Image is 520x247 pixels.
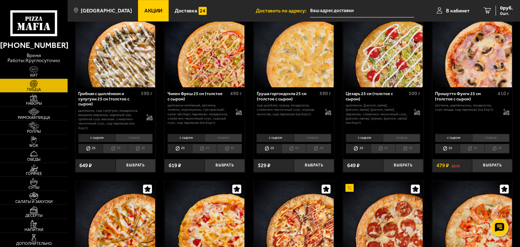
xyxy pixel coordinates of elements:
[346,134,383,142] li: с сыром
[346,91,407,101] div: Цезарь 25 см (толстое с сыром)
[128,144,153,153] li: 40
[371,144,395,153] li: 30
[168,144,192,153] li: 25
[498,90,509,97] span: 410 г
[256,134,293,142] li: с сыром
[343,8,423,87] img: Цезарь 25 см (толстое с сыром)
[345,184,354,192] img: Акционный
[141,90,153,97] span: 590 г
[346,144,370,153] li: 25
[217,144,242,153] li: 40
[75,8,156,87] a: Грибная с цыплёнком и сулугуни 25 см (толстое с сыром)
[175,8,197,13] span: Доставка
[347,163,359,168] span: 649 ₽
[115,134,153,142] li: тонкое
[256,91,317,101] div: Груша горгондзола 25 см (толстое с сыром)
[294,159,334,172] button: Выбрать
[256,144,281,153] li: 25
[435,134,472,142] li: с сыром
[306,144,331,153] li: 40
[460,144,484,153] li: 30
[346,103,408,125] p: цыпленок, [PERSON_NAME], [PERSON_NAME], [PERSON_NAME], пармезан, сливочно-чесночный соус, [PERSON...
[205,159,245,172] button: Выбрать
[484,144,509,153] li: 40
[472,159,512,172] button: Выбрать
[383,159,423,172] button: Выбрать
[81,8,132,13] span: [GEOGRAPHIC_DATA]
[168,134,205,142] li: с сыром
[230,90,242,97] span: 490 г
[451,163,460,168] s: 567 ₽
[432,8,513,87] a: АкционныйПрошутто Фунги 25 см (толстое с сыром)
[446,8,469,13] span: В кабинет
[310,4,414,17] input: Ваш адрес доставки
[79,163,92,168] span: 649 ₽
[76,8,155,87] img: Грибная с цыплёнком и сулугуни 25 см (толстое с сыром)
[258,163,270,168] span: 529 ₽
[472,134,509,142] li: тонкое
[198,7,207,15] img: 15daf4d41897b9f0e9f617042186c801.svg
[500,6,513,11] span: 0 руб.
[256,8,310,13] span: Доставить по адресу:
[254,8,333,87] img: Груша горгондзола 25 см (толстое с сыром)
[433,8,512,87] img: Прошутто Фунги 25 см (толстое с сыром)
[164,8,245,87] a: Чикен Фреш 25 см (толстое с сыром)
[343,8,423,87] a: Цезарь 25 см (толстое с сыром)
[319,90,331,97] span: 390 г
[78,144,103,153] li: 25
[168,103,230,125] p: цыпленок копченый, ветчина, томаты, корнишоны, лук красный, салат айсберг, пармезан, моцарелла, с...
[103,144,127,153] li: 30
[144,8,162,13] span: Акции
[435,103,498,112] p: ветчина, шампиньоны, моцарелла, соус-пицца, сыр пармезан (на борт).
[395,144,420,153] li: 40
[78,134,115,142] li: с сыром
[254,8,334,87] a: Груша горгондзола 25 см (толстое с сыром)
[116,159,156,172] button: Выбрать
[78,91,139,107] div: Грибная с цыплёнком и сулугуни 25 см (толстое с сыром)
[436,163,449,168] span: 479 ₽
[165,8,244,87] img: Чикен Фреш 25 см (толстое с сыром)
[408,90,420,97] span: 500 г
[500,11,513,16] span: 0 шт.
[169,163,181,168] span: 619 ₽
[294,134,331,142] li: тонкое
[78,109,141,130] p: цыпленок, сыр сулугуни, моцарелла, вешенки жареные, жареный лук, грибной соус Жюльен, сливочно-че...
[435,91,496,101] div: Прошутто Фунги 25 см (толстое с сыром)
[192,144,217,153] li: 30
[281,144,306,153] li: 30
[168,91,228,101] div: Чикен Фреш 25 см (толстое с сыром)
[256,103,319,116] p: сыр дорблю, груша, моцарелла, сливочно-чесночный соус, корица молотая, сыр пармезан (на борт).
[383,134,420,142] li: тонкое
[435,144,460,153] li: 25
[205,134,242,142] li: тонкое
